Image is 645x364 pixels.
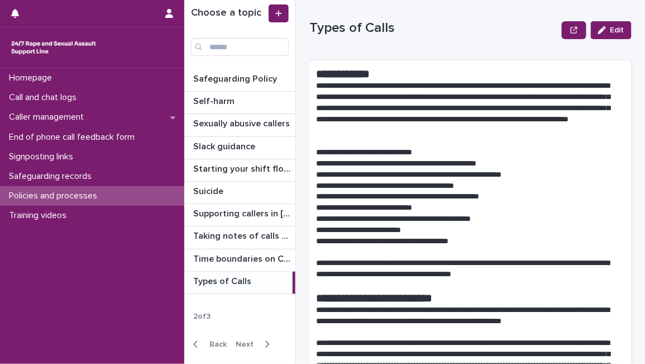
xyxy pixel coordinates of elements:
p: Supporting callers in Wales [193,206,293,219]
h1: Choose a topic [191,7,266,20]
a: Slack guidanceSlack guidance [184,137,295,159]
p: Starting your shift flowchart [193,162,293,174]
a: Self-harmSelf-harm [184,92,295,114]
p: Sexually abusive callers [193,116,292,129]
a: SuicideSuicide [184,182,295,204]
p: Taking notes of calls and chats [193,229,293,242]
p: Types of Calls [309,20,557,36]
span: Back [203,341,227,348]
p: Training videos [4,210,75,221]
p: Homepage [4,73,61,83]
p: Caller management [4,112,93,122]
p: Time boundaries on Calls and Chats [193,252,293,264]
p: Self-harm [193,94,237,107]
p: Types of Calls [193,274,254,287]
p: Signposting links [4,152,82,162]
a: Taking notes of calls and chatsTaking notes of calls and chats [184,226,295,249]
a: Time boundaries on Calls and ChatsTime boundaries on Calls and Chats [184,249,295,272]
p: Policies and processes [4,191,106,201]
a: Starting your shift flowchartStarting your shift flowchart [184,159,295,182]
p: Safeguarding records [4,171,101,182]
button: Back [184,339,231,349]
button: Next [231,339,279,349]
input: Search [191,38,289,56]
p: 2 of 3 [184,303,219,330]
a: Safeguarding PolicySafeguarding Policy [184,69,295,92]
p: Call and chat logs [4,92,85,103]
span: Next [236,341,260,348]
button: Edit [591,21,632,39]
span: Edit [610,26,624,34]
p: Suicide [193,184,226,197]
img: rhQMoQhaT3yELyF149Cw [9,36,98,59]
a: Sexually abusive callersSexually abusive callers [184,114,295,136]
p: Slack guidance [193,139,257,152]
p: Safeguarding Policy [193,72,279,84]
a: Supporting callers in [GEOGRAPHIC_DATA]Supporting callers in [GEOGRAPHIC_DATA] [184,204,295,226]
p: End of phone call feedback form [4,132,144,143]
a: Types of CallsTypes of Calls [184,272,295,294]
